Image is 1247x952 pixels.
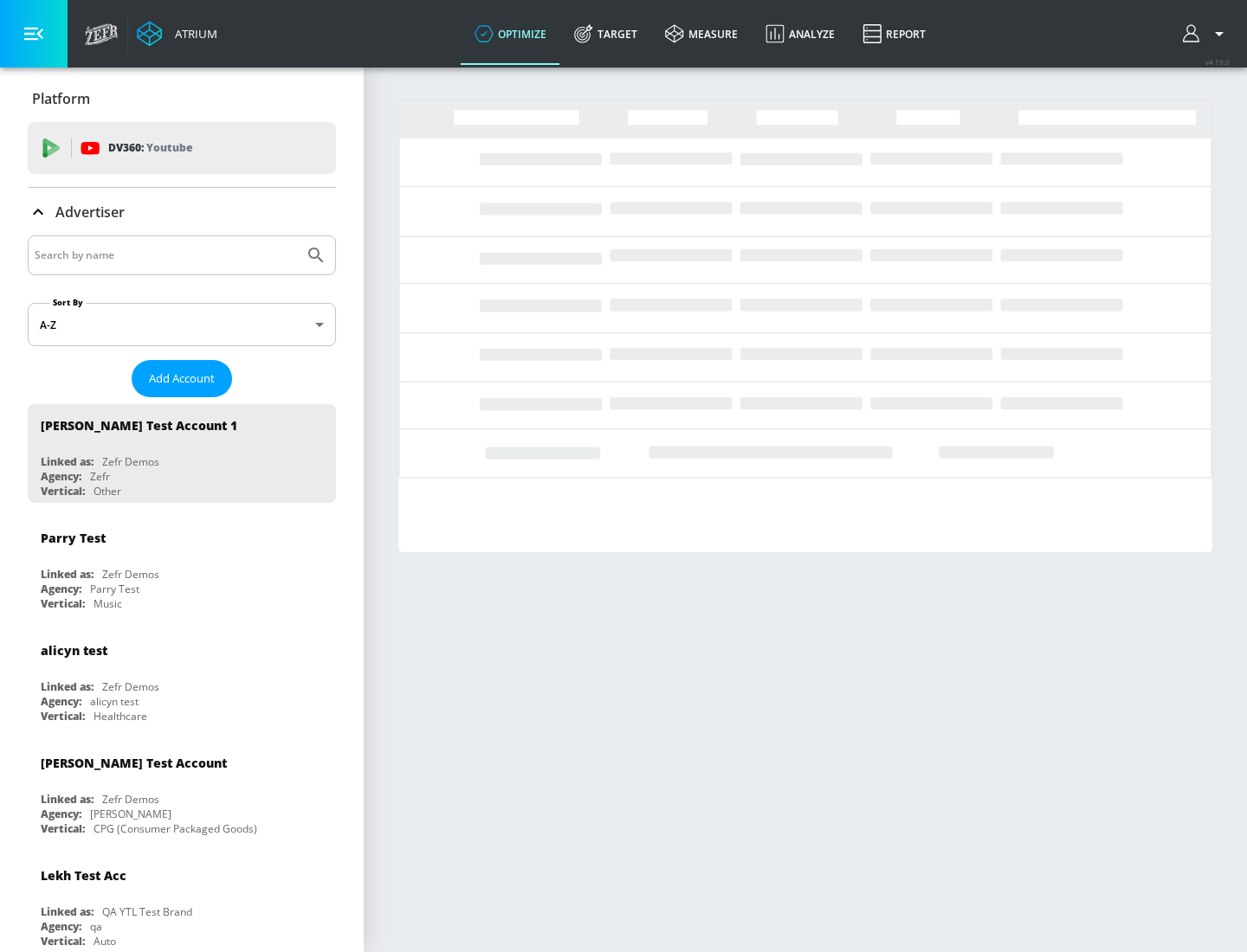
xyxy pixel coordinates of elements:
div: Zefr Demos [102,454,159,469]
p: Youtube [146,138,192,157]
p: Advertiser [55,203,125,222]
div: alicyn test [41,642,107,659]
div: Other [94,484,121,499]
div: Linked as: [41,792,94,807]
a: Report [849,3,940,65]
div: alicyn testLinked as:Zefr DemosAgency:alicyn testVertical:Healthcare [28,629,336,728]
a: optimize [461,3,560,65]
div: Parry Test [90,582,139,596]
div: Auto [94,934,116,949]
p: Platform [32,89,90,108]
div: [PERSON_NAME] [90,807,171,821]
button: Add Account [132,360,232,397]
div: Parry TestLinked as:Zefr DemosAgency:Parry TestVertical:Music [28,517,336,615]
div: DV360: Youtube [28,122,336,174]
div: Healthcare [94,709,147,724]
div: alicyn test [90,694,139,709]
div: qa [90,919,102,934]
span: v 4.19.0 [1205,57,1230,67]
label: Sort By [49,297,87,308]
a: Atrium [137,21,217,47]
div: QA YTL Test Brand [102,904,192,919]
input: Search by name [35,244,297,267]
div: Music [94,596,122,611]
div: Zefr Demos [102,567,159,582]
div: Linked as: [41,567,94,582]
div: Agency: [41,807,81,821]
div: CPG (Consumer Packaged Goods) [94,821,257,836]
div: Zefr Demos [102,679,159,694]
div: Vertical: [41,934,85,949]
div: Agency: [41,919,81,934]
div: Vertical: [41,821,85,836]
div: Vertical: [41,709,85,724]
div: Zefr [90,469,110,484]
div: [PERSON_NAME] Test Account 1Linked as:Zefr DemosAgency:ZefrVertical:Other [28,404,336,503]
a: measure [651,3,752,65]
a: Analyze [752,3,849,65]
span: Add Account [149,369,215,389]
div: [PERSON_NAME] Test AccountLinked as:Zefr DemosAgency:[PERSON_NAME]Vertical:CPG (Consumer Packaged... [28,742,336,840]
div: Linked as: [41,679,94,694]
div: Parry Test [41,530,106,546]
a: Target [560,3,651,65]
div: A-Z [28,303,336,346]
div: Atrium [168,26,217,42]
div: Platform [28,74,336,123]
div: Vertical: [41,596,85,611]
div: Agency: [41,469,81,484]
div: Zefr Demos [102,792,159,807]
div: Vertical: [41,484,85,499]
div: Advertiser [28,188,336,236]
p: DV360: [108,138,192,158]
div: Agency: [41,694,81,709]
div: [PERSON_NAME] Test Account 1 [41,417,237,434]
div: [PERSON_NAME] Test Account [41,755,227,771]
div: Linked as: [41,904,94,919]
div: Linked as: [41,454,94,469]
div: Agency: [41,582,81,596]
div: Lekh Test Acc [41,867,126,884]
